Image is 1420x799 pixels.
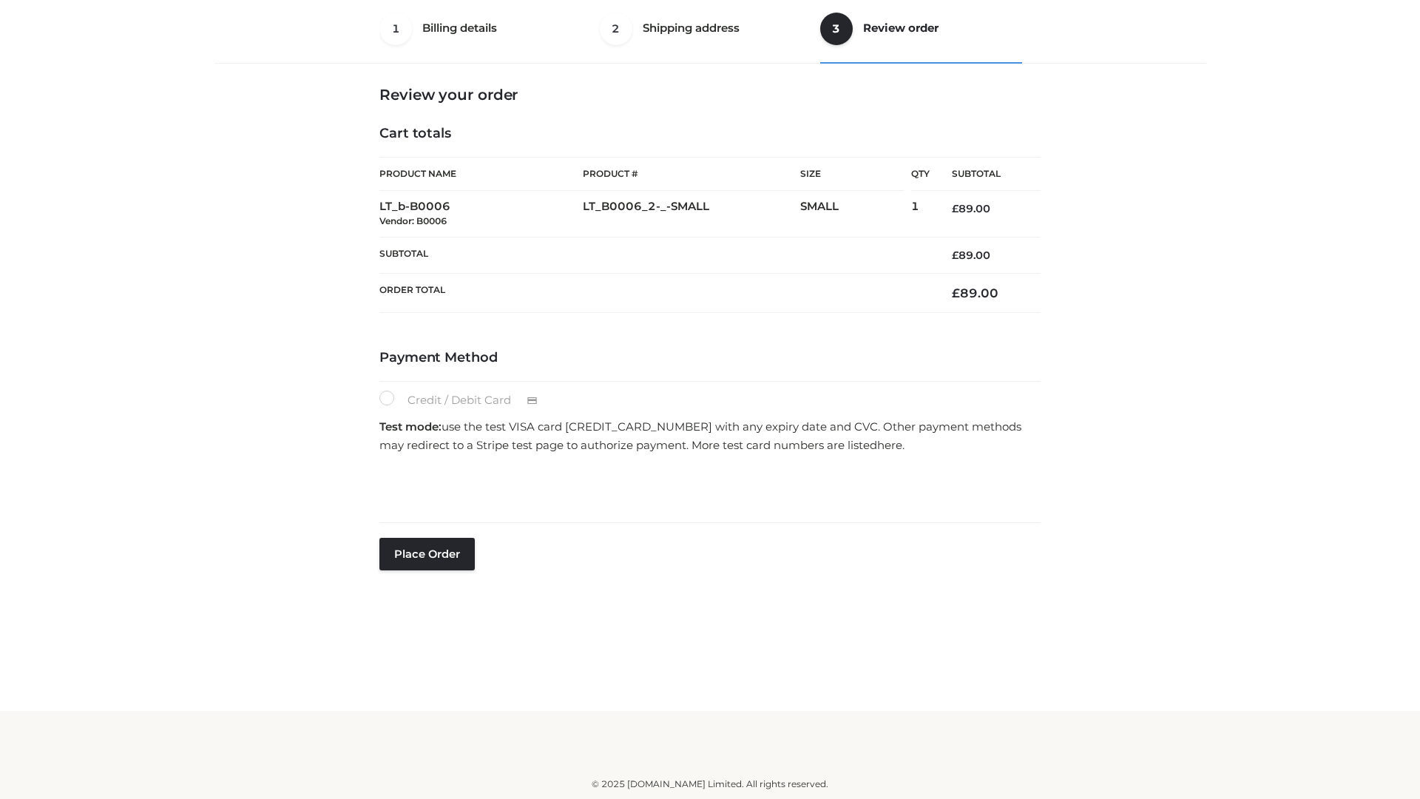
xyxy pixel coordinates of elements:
div: © 2025 [DOMAIN_NAME] Limited. All rights reserved. [220,777,1200,792]
iframe: Secure payment input frame [376,459,1038,513]
th: Product Name [379,157,583,191]
th: Subtotal [379,237,930,273]
th: Qty [911,157,930,191]
img: Credit / Debit Card [518,392,546,410]
h4: Payment Method [379,350,1041,366]
th: Product # [583,157,800,191]
td: 1 [911,191,930,237]
span: £ [952,202,958,215]
p: use the test VISA card [CREDIT_CARD_NUMBER] with any expiry date and CVC. Other payment methods m... [379,417,1041,455]
span: £ [952,249,958,262]
a: here [877,438,902,452]
button: Place order [379,538,475,570]
th: Order Total [379,274,930,313]
td: LT_B0006_2-_-SMALL [583,191,800,237]
small: Vendor: B0006 [379,215,447,226]
th: Size [800,158,904,191]
th: Subtotal [930,158,1041,191]
bdi: 89.00 [952,202,990,215]
span: £ [952,286,960,300]
h3: Review your order [379,86,1041,104]
td: LT_b-B0006 [379,191,583,237]
strong: Test mode: [379,419,442,434]
h4: Cart totals [379,126,1041,142]
bdi: 89.00 [952,286,998,300]
label: Credit / Debit Card [379,391,553,410]
td: SMALL [800,191,911,237]
bdi: 89.00 [952,249,990,262]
